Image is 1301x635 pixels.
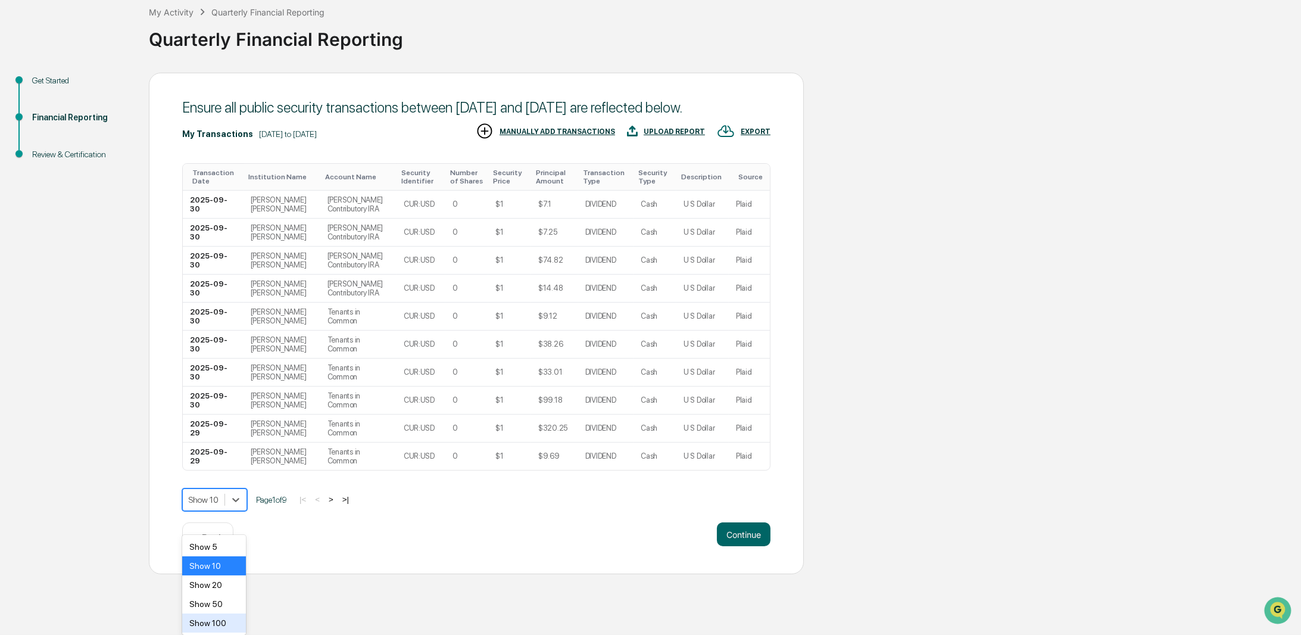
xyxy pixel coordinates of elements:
div: 🗄️ [86,151,96,160]
td: 2025-09-30 [183,359,244,387]
a: 🖐️Preclearance [7,145,82,166]
img: 1746055101610-c473b297-6a78-478c-a979-82029cc54cd1 [12,91,33,112]
div: U S Dollar [684,452,715,460]
div: $1 [495,200,503,208]
div: $9.12 [538,312,557,320]
td: 2025-09-29 [183,415,244,443]
div: $1 [495,256,503,264]
div: U S Dollar [684,424,715,432]
div: CUR:USD [404,340,435,348]
div: [PERSON_NAME] [PERSON_NAME] [251,419,313,437]
div: My Activity [149,7,194,17]
div: CUR:USD [404,396,435,404]
td: 2025-09-30 [183,275,244,303]
td: Plaid [729,247,770,275]
div: $1 [495,312,503,320]
div: MANUALLY ADD TRANSACTIONS [500,127,615,136]
td: 2025-09-30 [183,191,244,219]
button: >| [339,494,352,505]
button: > [325,494,337,505]
div: Cash [641,256,657,264]
div: CUR:USD [404,228,435,236]
td: Plaid [729,303,770,331]
div: CUR:USD [404,312,435,320]
div: Financial Reporting [32,111,130,124]
td: 2025-09-30 [183,303,244,331]
div: CUR:USD [404,452,435,460]
div: [PERSON_NAME] [PERSON_NAME] [251,307,313,325]
span: Attestations [98,150,148,161]
td: Tenants in Common [320,359,397,387]
div: We're available if you need us! [40,102,151,112]
div: 0 [453,312,458,320]
td: Plaid [729,415,770,443]
div: 0 [453,256,458,264]
a: 🔎Data Lookup [7,167,80,189]
div: Get Started [32,74,130,87]
div: Cash [641,200,657,208]
td: 2025-09-30 [183,387,244,415]
td: Tenants in Common [320,387,397,415]
div: 0 [453,396,458,404]
div: [DATE] to [DATE] [259,129,317,139]
div: $320.25 [538,424,567,432]
div: [PERSON_NAME] [PERSON_NAME] [251,279,313,297]
div: [PERSON_NAME] [PERSON_NAME] [251,363,313,381]
a: 🗄️Attestations [82,145,152,166]
div: $99.18 [538,396,562,404]
div: Toggle SortBy [493,169,526,185]
div: Show 100 [182,614,247,633]
div: [PERSON_NAME] [PERSON_NAME] [251,223,313,241]
div: Start new chat [40,91,195,102]
div: CUR:USD [404,368,435,376]
div: Cash [641,424,657,432]
div: Cash [641,312,657,320]
div: Cash [641,368,657,376]
div: Quarterly Financial Reporting [211,7,325,17]
button: Continue [717,522,770,546]
td: Plaid [729,443,770,470]
div: DIVIDEND [585,200,616,208]
div: U S Dollar [684,340,715,348]
div: Toggle SortBy [401,169,441,185]
div: $1 [495,424,503,432]
span: Preclearance [24,150,77,161]
div: Show 10 [182,556,247,575]
div: DIVIDEND [585,284,616,292]
div: DIVIDEND [585,228,616,236]
div: U S Dollar [684,228,715,236]
div: Cash [641,396,657,404]
td: Tenants in Common [320,331,397,359]
img: MANUALLY ADD TRANSACTIONS [476,122,494,140]
td: [PERSON_NAME] Contributory IRA [320,191,397,219]
td: 2025-09-30 [183,331,244,359]
div: Cash [641,228,657,236]
div: $1 [495,340,503,348]
div: 🖐️ [12,151,21,160]
div: $7.25 [538,228,557,236]
button: |< [296,494,310,505]
div: CUR:USD [404,424,435,432]
td: [PERSON_NAME] Contributory IRA [320,275,397,303]
div: My Transactions [182,129,253,139]
div: CUR:USD [404,256,435,264]
div: $1 [495,228,503,236]
td: Plaid [729,359,770,387]
button: Start new chat [202,94,217,108]
span: Page 1 of 9 [256,495,287,505]
div: Show 20 [182,575,247,594]
div: 0 [453,284,458,292]
div: DIVIDEND [585,452,616,460]
div: [PERSON_NAME] [PERSON_NAME] [251,335,313,353]
a: Powered byPylon [84,201,144,210]
td: [PERSON_NAME] Contributory IRA [320,247,397,275]
div: EXPORT [741,127,770,136]
div: U S Dollar [684,396,715,404]
p: How can we help? [12,24,217,43]
div: DIVIDEND [585,368,616,376]
div: [PERSON_NAME] [PERSON_NAME] [251,251,313,269]
td: Tenants in Common [320,415,397,443]
td: 2025-09-30 [183,219,244,247]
